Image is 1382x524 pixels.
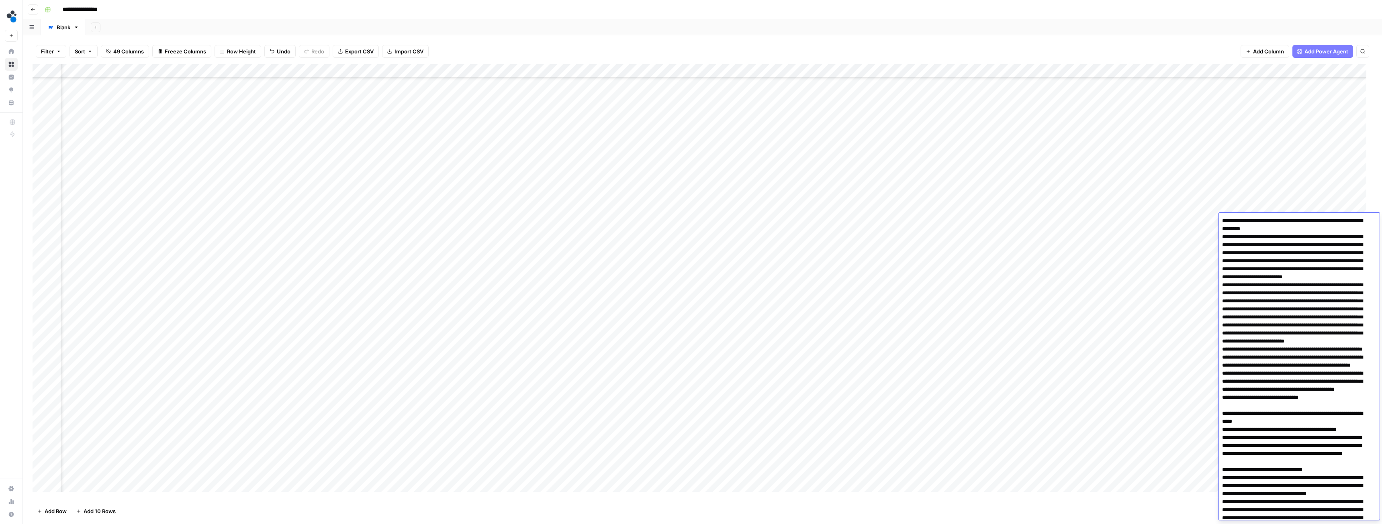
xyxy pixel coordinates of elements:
[101,45,149,58] button: 49 Columns
[299,45,329,58] button: Redo
[345,47,374,55] span: Export CSV
[5,9,19,24] img: spot.ai Logo
[5,58,18,71] a: Browse
[5,6,18,27] button: Workspace: spot.ai
[5,96,18,109] a: Your Data
[75,47,85,55] span: Sort
[57,23,70,31] div: Blank
[395,47,423,55] span: Import CSV
[152,45,211,58] button: Freeze Columns
[113,47,144,55] span: 49 Columns
[5,84,18,96] a: Opportunities
[84,507,116,515] span: Add 10 Rows
[1241,45,1289,58] button: Add Column
[5,71,18,84] a: Insights
[5,482,18,495] a: Settings
[264,45,296,58] button: Undo
[5,45,18,58] a: Home
[1253,47,1284,55] span: Add Column
[41,19,86,35] a: Blank
[277,47,290,55] span: Undo
[215,45,261,58] button: Row Height
[36,45,66,58] button: Filter
[70,45,98,58] button: Sort
[382,45,429,58] button: Import CSV
[333,45,379,58] button: Export CSV
[33,505,72,518] button: Add Row
[45,507,67,515] span: Add Row
[5,508,18,521] button: Help + Support
[1292,45,1353,58] button: Add Power Agent
[1304,47,1348,55] span: Add Power Agent
[227,47,256,55] span: Row Height
[41,47,54,55] span: Filter
[311,47,324,55] span: Redo
[5,495,18,508] a: Usage
[72,505,121,518] button: Add 10 Rows
[165,47,206,55] span: Freeze Columns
